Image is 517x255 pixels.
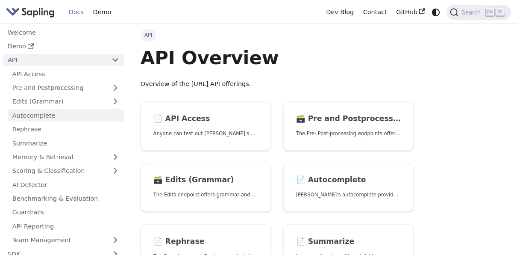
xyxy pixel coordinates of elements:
kbd: K [496,8,505,16]
h2: Summarize [296,237,401,246]
a: AI Detector [8,178,124,191]
a: API Reporting [8,220,124,232]
a: Dev Blog [321,6,358,19]
p: Overview of the [URL] API offerings. [141,79,414,89]
p: Sapling's autocomplete provides predictions of the next few characters or words [296,191,401,199]
a: Team Management [8,234,124,246]
h2: Rephrase [153,237,258,246]
nav: Breadcrumbs [141,29,414,41]
a: Summarize [8,137,124,149]
img: Sapling.ai [6,6,55,18]
a: 📄️ API AccessAnyone can test out [PERSON_NAME]'s API. To get started with the API, simply: [141,101,271,151]
a: Demo [3,40,124,53]
h2: API Access [153,114,258,124]
a: Docs [64,6,88,19]
button: Search (Ctrl+K) [446,5,511,20]
button: Switch between dark and light mode (currently system mode) [430,6,442,18]
a: Scoring & Classification [8,165,124,177]
a: Edits (Grammar) [8,95,124,108]
a: Rephrase [8,123,124,136]
a: Demo [88,6,116,19]
a: API Access [8,68,124,80]
h2: Edits (Grammar) [153,175,258,185]
a: Autocomplete [8,109,124,122]
a: Contact [358,6,392,19]
button: Collapse sidebar category 'API' [107,54,124,66]
a: Sapling.ai [6,6,58,18]
h2: Autocomplete [296,175,401,185]
span: API [141,29,156,41]
span: Search [458,9,486,16]
p: Anyone can test out Sapling's API. To get started with the API, simply: [153,130,258,138]
h2: Pre and Postprocessing [296,114,401,124]
p: The Edits endpoint offers grammar and spell checking. [153,191,258,199]
p: The Pre- Post-processing endpoints offer tools for preparing your text data for ingestation as we... [296,130,401,138]
a: Guardrails [8,206,124,219]
a: 📄️ Autocomplete[PERSON_NAME]'s autocomplete provides predictions of the next few characters or words [283,163,414,212]
a: Pre and Postprocessing [8,82,124,94]
a: API [3,54,107,66]
a: 🗃️ Pre and PostprocessingThe Pre- Post-processing endpoints offer tools for preparing your text d... [283,101,414,151]
a: Memory & Retrieval [8,151,124,163]
a: Welcome [3,26,124,39]
a: Benchmarking & Evaluation [8,193,124,205]
a: GitHub [391,6,429,19]
h1: API Overview [141,46,414,69]
a: 🗃️ Edits (Grammar)The Edits endpoint offers grammar and spell checking. [141,163,271,212]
